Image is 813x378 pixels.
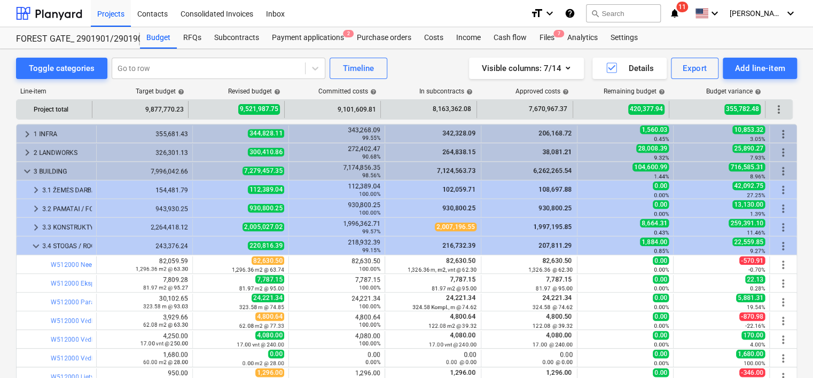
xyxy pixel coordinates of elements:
div: 82,059.59 [101,257,188,272]
span: 22.13 [745,275,765,283]
span: 1,680.00 [736,350,765,358]
small: 100.00% [359,322,380,328]
div: 243,376.24 [101,242,188,250]
a: Subcontracts [208,27,265,49]
div: 0.00 [389,351,476,366]
div: In subcontracts [419,88,473,95]
div: 355,681.43 [101,130,188,138]
span: keyboard_arrow_right [29,184,42,196]
small: 0.00% [654,360,669,366]
span: 7,787.15 [449,275,476,283]
span: 5,881.31 [736,294,765,302]
span: 0.00 [653,256,669,265]
small: 81.97 m2 @ 95.00 [239,286,284,292]
small: 81.97 @ 95.00 [536,286,573,292]
div: 7,809.28 [101,276,188,291]
span: help [464,89,473,95]
span: More actions [777,314,789,327]
span: keyboard_arrow_right [21,128,34,140]
span: 1,560.03 [640,125,669,134]
span: keyboard_arrow_down [29,240,42,253]
span: 930,800.25 [441,204,476,212]
span: 0.00 [653,312,669,321]
div: 7,996,042.66 [101,168,188,175]
div: 9,877,770.23 [97,101,184,118]
span: 0.00 [653,368,669,377]
div: Visible columns : 7/14 [482,61,571,75]
div: 343,268.09 [293,127,380,141]
a: W512000 Neekspoatuojamas stogas virš 5-o aukšto. ST-01.1. [51,261,227,269]
span: 13,130.00 [732,200,765,209]
span: More actions [777,128,789,140]
span: 38,081.21 [541,148,573,156]
span: 24,221.34 [541,294,573,302]
span: 82,630.50 [252,256,284,265]
small: 0.00% [654,192,669,198]
small: 0.00% [654,323,669,329]
div: 154,481.79 [101,186,188,194]
span: 82,630.50 [445,257,476,264]
span: [PERSON_NAME] Karalius [730,9,783,18]
i: notifications [669,7,680,20]
span: search [591,9,599,18]
small: 100.00% [359,210,380,216]
button: Timeline [330,58,387,79]
a: Costs [418,27,450,49]
small: 0.00% [654,304,669,310]
small: 1,296.36 m2 @ 63.74 [232,267,284,273]
a: W512000 Eksploatuojamas stogas virš 4-o aukšto. ST-04.2.5 [51,280,225,287]
small: 100.00% [744,360,765,366]
span: 355,782.48 [724,104,761,114]
span: 0.00 [653,294,669,302]
span: 7,124,563.73 [436,167,476,175]
small: 0.00 @ 0.00 [542,359,573,365]
span: 300,410.86 [248,148,284,156]
button: Toggle categories [16,58,107,79]
span: 7 [553,30,564,37]
div: Remaining budget [604,88,665,95]
div: 1 INFRA [34,125,92,143]
small: 99.57% [362,229,380,234]
span: keyboard_arrow_right [21,146,34,159]
div: 1,996,362.71 [293,220,380,235]
span: 170.00 [741,331,765,340]
span: 4,800.64 [255,312,284,321]
span: keyboard_arrow_right [29,221,42,234]
small: 122.08 @ 39.32 [533,323,573,329]
span: -870.98 [739,312,765,321]
span: More actions [777,277,789,290]
span: More actions [777,202,789,215]
span: help [368,89,377,95]
small: 8.96% [750,174,765,179]
small: 100.00% [359,191,380,197]
div: Chat Widget [760,327,813,378]
small: 9.27% [750,248,765,254]
span: 7,670,967.37 [528,105,568,114]
a: Purchase orders [350,27,418,49]
span: 4,800.64 [449,313,476,320]
small: 90.68% [362,154,380,160]
span: keyboard_arrow_down [21,165,34,178]
span: 6,262,265.54 [532,167,573,175]
small: 81.97 m2 @ 95.00 [432,286,476,292]
small: -22.16% [745,323,765,329]
button: Add line-item [723,58,797,79]
a: Budget [140,27,177,49]
small: 17.00 vnt @ 250.00 [140,341,188,346]
a: Income [450,27,487,49]
span: 8,163,362.08 [432,105,472,114]
span: More actions [772,103,785,116]
small: 62.08 m2 @ 63.30 [143,322,188,328]
div: Files [533,27,561,49]
span: 24,221.34 [252,294,284,302]
span: 0.00 [268,350,284,358]
span: 2 [343,30,354,37]
div: 218,932.39 [293,239,380,254]
small: 0.00% [365,359,380,365]
div: Add line-item [734,61,785,75]
small: 3.05% [750,136,765,142]
span: More actions [777,184,789,196]
span: 264,838.15 [441,148,476,156]
small: 7.93% [750,155,765,161]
